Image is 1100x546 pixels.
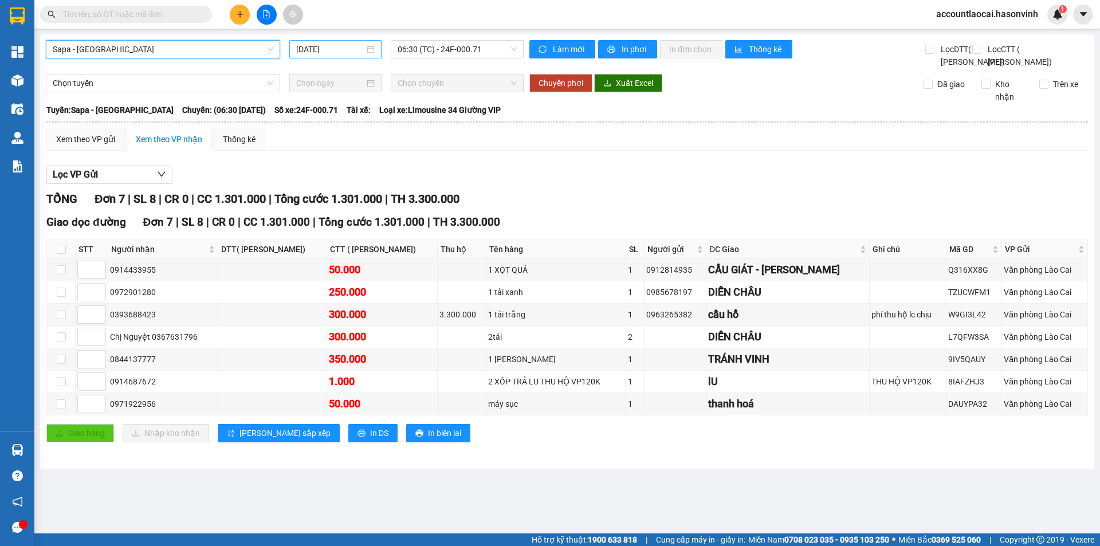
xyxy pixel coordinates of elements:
[948,264,1000,276] div: Q316XX8G
[398,74,517,92] span: Chọn chuyến
[110,375,216,388] div: 0914687672
[123,424,209,442] button: downloadNhập kho nhận
[230,5,250,25] button: plus
[46,166,172,184] button: Lọc VP Gửi
[946,259,1002,281] td: Q316XX8G
[357,429,366,438] span: printer
[223,133,256,146] div: Thống kê
[157,170,166,179] span: down
[329,396,435,412] div: 50.000
[159,192,162,206] span: |
[12,522,23,533] span: message
[646,264,704,276] div: 0912814935
[646,533,647,546] span: |
[1004,353,1086,366] div: Văn phòng Lào Cai
[1002,371,1088,393] td: Văn phòng Lào Cai
[269,192,272,206] span: |
[1004,331,1086,343] div: Văn phòng Lào Cai
[626,240,645,259] th: SL
[948,375,1000,388] div: 8IAFZHJ3
[76,240,108,259] th: STT
[870,240,946,259] th: Ghi chú
[488,353,624,366] div: 1 [PERSON_NAME]
[95,192,125,206] span: Đơn 7
[725,40,792,58] button: bar-chartThống kê
[989,533,991,546] span: |
[948,398,1000,410] div: DAUYPA32
[529,74,592,92] button: Chuyển phơi
[946,393,1002,415] td: DAUYPA32
[1004,308,1086,321] div: Văn phòng Lào Cai
[370,427,388,439] span: In DS
[53,74,273,92] span: Chọn tuyến
[708,262,867,278] div: CẦU GIÁT - [PERSON_NAME]
[708,396,867,412] div: thanh hoá
[133,192,156,206] span: SL 8
[1004,264,1086,276] div: Văn phòng Lào Cai
[1002,304,1088,326] td: Văn phòng Lào Cai
[784,535,889,544] strong: 0708 023 035 - 0935 103 250
[607,45,617,54] span: printer
[398,41,517,58] span: 06:30 (TC) - 24F-000.71
[427,215,430,229] span: |
[136,133,202,146] div: Xem theo VP nhận
[1052,9,1063,19] img: icon-new-feature
[46,215,126,229] span: Giao dọc đường
[176,215,179,229] span: |
[191,192,194,206] span: |
[11,74,23,87] img: warehouse-icon
[946,348,1002,371] td: 9IV5QAUY
[488,264,624,276] div: 1 XỌT QUẢ
[991,78,1031,103] span: Kho nhận
[748,533,889,546] span: Miền Nam
[296,77,364,89] input: Chọn ngày
[1078,9,1089,19] span: caret-down
[598,40,657,58] button: printerIn phơi
[709,243,857,256] span: ĐC Giao
[56,133,115,146] div: Xem theo VP gửi
[628,398,642,410] div: 1
[1002,259,1088,281] td: Văn phòng Lào Cai
[1060,5,1064,13] span: 1
[327,240,438,259] th: CTT ( [PERSON_NAME])
[488,398,624,410] div: máy sục
[433,215,500,229] span: TH 3.300.000
[488,286,624,298] div: 1 tải xanh
[428,427,461,439] span: In biên lai
[656,533,745,546] span: Cung cấp máy in - giấy in:
[206,215,209,229] span: |
[63,8,198,21] input: Tìm tên, số ĐT hoặc mã đơn
[329,329,435,345] div: 300.000
[486,240,626,259] th: Tên hàng
[46,424,114,442] button: uploadGiao hàng
[594,74,662,92] button: downloadXuất Excel
[329,351,435,367] div: 350.000
[1005,243,1076,256] span: VP Gửi
[1073,5,1093,25] button: caret-down
[1059,5,1067,13] sup: 1
[948,331,1000,343] div: L7QFW3SA
[110,264,216,276] div: 0914433955
[182,104,266,116] span: Chuyến: (06:30 [DATE])
[110,308,216,321] div: 0393688423
[1002,348,1088,371] td: Văn phòng Lào Cai
[948,353,1000,366] div: 9IV5QAUY
[946,281,1002,304] td: TZUCWFM1
[622,43,648,56] span: In phơi
[111,243,206,256] span: Người nhận
[11,444,23,456] img: warehouse-icon
[983,43,1054,68] span: Lọc CTT ( [PERSON_NAME])
[218,424,340,442] button: sort-ascending[PERSON_NAME] sắp xếp
[329,374,435,390] div: 1.000
[488,375,624,388] div: 2 XỐP TRẢ LU THU HỘ VP120K
[53,41,273,58] span: Sapa - Hà Tĩnh
[379,104,501,116] span: Loại xe: Limousine 34 Giường VIP
[236,10,244,18] span: plus
[946,326,1002,348] td: L7QFW3SA
[313,215,316,229] span: |
[660,40,722,58] button: In đơn chọn
[708,307,867,323] div: cầu hổ
[239,427,331,439] span: [PERSON_NAME] sắp xếp
[439,308,484,321] div: 3.300.000
[238,215,241,229] span: |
